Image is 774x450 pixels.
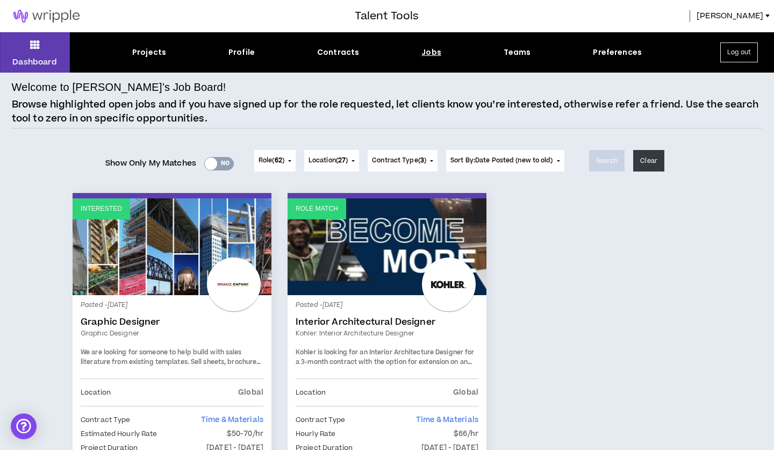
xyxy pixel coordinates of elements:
span: Contract Type ( ) [372,156,426,166]
div: Teams [504,47,531,58]
p: Posted - [DATE] [296,301,478,310]
h3: Talent Tools [355,8,419,24]
button: Search [589,150,625,172]
p: Hourly Rate [296,428,335,440]
span: Time & Materials [201,415,263,425]
a: Graphic Designer [81,328,263,338]
a: Interior Architectural Designer [296,317,478,327]
a: Role Match [288,198,486,295]
a: Kohler: Interior Architecture Designer [296,328,478,338]
p: Global [238,387,263,398]
button: Log out [720,42,758,62]
div: Preferences [593,47,642,58]
button: Sort By:Date Posted (new to old) [446,150,564,172]
span: [PERSON_NAME] [697,10,763,22]
span: Role ( ) [259,156,284,166]
p: Interested [81,204,122,214]
span: Sort By: Date Posted (new to old) [450,156,553,165]
span: 62 [275,156,282,165]
p: Estimated Hourly Rate [81,428,157,440]
span: 3 [420,156,424,165]
button: Contract Type(3) [368,150,438,172]
div: Projects [132,47,166,58]
a: Graphic Designer [81,317,263,327]
p: Location [81,387,111,398]
p: Contract Type [296,414,346,426]
button: Clear [633,150,664,172]
p: Location [296,387,326,398]
p: Global [453,387,478,398]
p: Browse highlighted open jobs and if you have signed up for the role requested, let clients know y... [12,98,763,125]
span: Kohler is looking for an Interior Architecture Designer for a 3-month contract with the option fo... [296,348,475,376]
a: Interested [73,198,271,295]
div: Profile [228,47,255,58]
p: Contract Type [81,414,131,426]
p: Role Match [296,204,338,214]
p: $66/hr [454,428,478,440]
button: Location(27) [304,150,359,172]
p: Posted - [DATE] [81,301,263,310]
span: 27 [338,156,346,165]
button: Role(62) [254,150,296,172]
span: Show Only My Matches [105,155,196,172]
div: Open Intercom Messenger [11,413,37,439]
span: Time & Materials [416,415,478,425]
h4: Welcome to [PERSON_NAME]’s Job Board! [12,79,226,95]
div: Contracts [317,47,359,58]
p: $50-70/hr [227,428,263,440]
span: We are looking for someone to help build with sales literature from existing templates. Sell shee... [81,348,263,385]
p: Dashboard [12,56,57,68]
span: Location ( ) [309,156,348,166]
